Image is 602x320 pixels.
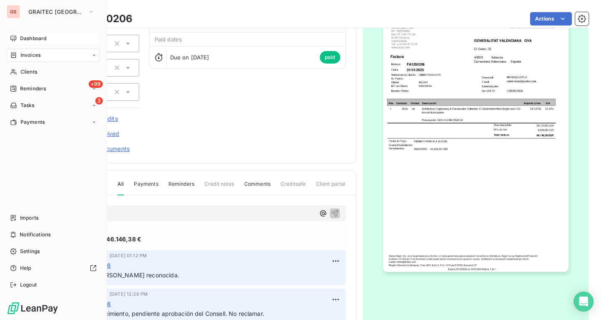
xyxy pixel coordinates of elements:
span: Reminders [168,180,194,195]
span: All [117,180,124,195]
span: Notifications [20,231,51,238]
span: Contrato de resarcimiento, pendiente aprobación del Consell. No reclamar. [56,310,264,317]
span: [DATE] 12:36 PM [110,292,148,297]
span: Due on [DATE] [170,54,209,61]
span: Help [20,264,31,272]
span: Payments [20,118,45,126]
span: Client portal [316,180,346,195]
span: Credit notes [204,180,234,195]
img: invoice_thumbnail [383,9,569,271]
div: GS [7,5,20,18]
span: [DATE] 01:12 PM [110,253,147,258]
a: Clients [7,65,100,79]
span: Reminders [20,85,46,92]
span: Imports [20,214,38,222]
a: +99Reminders [7,82,100,95]
span: Settings [20,248,40,255]
span: +99 [89,80,103,88]
a: Help [7,261,100,275]
span: 46.146,38 € [106,235,141,243]
a: 3Tasks [7,99,100,112]
span: Invoices [20,51,41,59]
a: Imports [7,211,100,225]
img: Logo LeanPay [7,302,59,315]
span: Logout [20,281,37,289]
span: GRAITEC [GEOGRAPHIC_DATA] [28,8,84,15]
span: Creditsafe [281,180,306,195]
span: Paid dates [155,36,182,43]
a: Settings [7,245,100,258]
a: Invoices [7,49,100,62]
span: Dashboard [20,35,46,42]
a: Dashboard [7,32,100,45]
span: Clients [20,68,37,76]
span: Payments [134,180,158,195]
button: Actions [530,12,572,26]
span: paid [320,51,340,64]
span: Tasks [20,102,35,109]
span: Comments [244,180,270,195]
span: 3 [95,97,103,105]
span: Contabilizada [PERSON_NAME] reconocida. [56,271,179,279]
div: Open Intercom Messenger [574,292,594,312]
a: Payments [7,115,100,129]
